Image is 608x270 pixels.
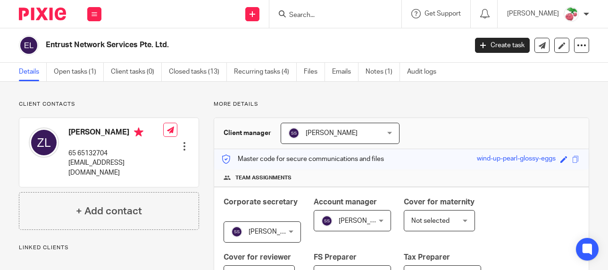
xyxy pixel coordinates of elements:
img: Pixie [19,8,66,20]
a: Recurring tasks (4) [234,63,297,81]
input: Search [288,11,373,20]
img: svg%3E [19,35,39,55]
a: Notes (1) [366,63,400,81]
span: [PERSON_NAME] [249,228,300,235]
a: Client tasks (0) [111,63,162,81]
a: Details [19,63,47,81]
p: 65 65132704 [68,149,163,158]
span: Cover for maternity [404,198,475,206]
a: Audit logs [407,63,443,81]
h4: + Add contact [76,204,142,219]
h2: Entrust Network Services Pte. Ltd. [46,40,378,50]
span: Team assignments [235,174,292,182]
span: Cover for reviewer [224,253,291,261]
a: Closed tasks (13) [169,63,227,81]
span: [PERSON_NAME] [339,218,391,224]
img: svg%3E [231,226,242,237]
span: [PERSON_NAME] [306,130,358,136]
h3: Client manager [224,128,271,138]
i: Primary [134,127,143,137]
img: svg%3E [29,127,59,158]
a: Create task [475,38,530,53]
a: Files [304,63,325,81]
h4: [PERSON_NAME] [68,127,163,139]
span: Tax Preparer [404,253,450,261]
span: Corporate secretary [224,198,298,206]
img: svg%3E [288,127,300,139]
p: Master code for secure communications and files [221,154,384,164]
span: Get Support [425,10,461,17]
div: wind-up-pearl-glossy-eggs [477,154,556,165]
p: Client contacts [19,101,199,108]
img: Cherubi-Pokemon-PNG-Isolated-HD.png [564,7,579,22]
p: [EMAIL_ADDRESS][DOMAIN_NAME] [68,158,163,177]
span: Not selected [411,218,450,224]
p: [PERSON_NAME] [507,9,559,18]
p: More details [214,101,589,108]
a: Open tasks (1) [54,63,104,81]
span: Account manager [314,198,377,206]
img: svg%3E [321,215,333,227]
p: Linked clients [19,244,199,252]
span: FS Preparer [314,253,357,261]
a: Emails [332,63,358,81]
